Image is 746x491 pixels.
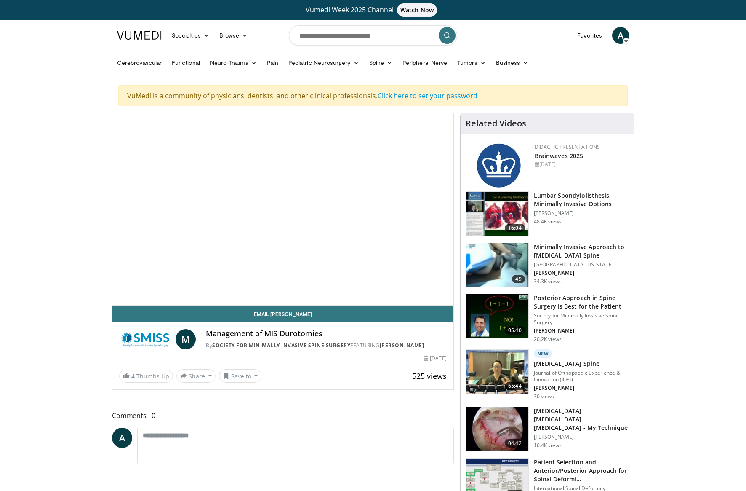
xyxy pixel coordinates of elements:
[214,27,253,44] a: Browse
[176,329,196,349] a: M
[205,54,262,71] a: Neuro-Trauma
[219,369,262,383] button: Save to
[534,442,562,449] p: 10.4K views
[505,382,525,390] span: 65:44
[534,191,629,208] h3: Lumbar Spondylolisthesis: Minimally Invasive Options
[380,342,424,349] a: [PERSON_NAME]
[206,329,446,338] h4: Management of MIS Durotomies
[118,3,628,17] a: Vumedi Week 2025 ChannelWatch Now
[534,370,629,383] p: Journal of Orthopaedic Experience & Innovation (JOEI)
[466,118,526,129] h4: Related Videos
[535,143,627,151] div: Didactic Presentations
[512,275,525,283] span: 49
[466,191,629,236] a: 16:04 Lumbar Spondylolisthesis: Minimally Invasive Options [PERSON_NAME] 48.4K views
[534,261,629,268] p: [GEOGRAPHIC_DATA][US_STATE]
[424,354,446,362] div: [DATE]
[534,270,629,276] p: [PERSON_NAME]
[466,192,528,236] img: 9f1438f7-b5aa-4a55-ab7b-c34f90e48e66.150x105_q85_crop-smart_upscale.jpg
[119,329,172,349] img: Society for Minimally Invasive Spine Surgery
[534,360,629,368] h3: [MEDICAL_DATA] Spine
[505,439,525,448] span: 04:42
[534,218,562,225] p: 48.4K views
[397,3,437,17] span: Watch Now
[491,54,534,71] a: Business
[534,385,629,392] p: [PERSON_NAME]
[112,113,453,306] video-js: Video Player
[117,31,162,40] img: VuMedi Logo
[112,54,167,71] a: Cerebrovascular
[466,243,528,287] img: 38787_0000_3.png.150x105_q85_crop-smart_upscale.jpg
[466,407,528,451] img: gaffar_3.png.150x105_q85_crop-smart_upscale.jpg
[505,224,525,232] span: 16:04
[534,349,552,358] p: New
[534,312,629,326] p: Society for Minimally Invasive Spine Surgery
[412,371,447,381] span: 525 views
[262,54,283,71] a: Pain
[466,294,629,343] a: 05:40 Posterior Approach in Spine Surgery is Best for the Patient Society for Minimally Invasive ...
[206,342,446,349] div: By FEATURING
[534,458,629,483] h3: Patient Selection and Anterior/Posterior Approach for Spinal Deformi…
[534,294,629,311] h3: Posterior Approach in Spine Surgery is Best for the Patient
[112,306,453,322] a: Email [PERSON_NAME]
[534,393,554,400] p: 30 views
[112,410,454,421] span: Comments 0
[534,278,562,285] p: 34.3K views
[167,54,205,71] a: Functional
[534,327,629,334] p: [PERSON_NAME]
[534,336,562,343] p: 20.2K views
[119,370,173,383] a: 4 Thumbs Up
[466,294,528,338] img: 3b6f0384-b2b2-4baa-b997-2e524ebddc4b.150x105_q85_crop-smart_upscale.jpg
[176,369,216,383] button: Share
[212,342,350,349] a: Society for Minimally Invasive Spine Surgery
[167,27,214,44] a: Specialties
[534,210,629,217] p: [PERSON_NAME]
[535,152,583,160] a: Brainwaves 2025
[572,27,607,44] a: Favorites
[364,54,397,71] a: Spine
[466,349,629,400] a: 65:44 New [MEDICAL_DATA] Spine Journal of Orthopaedic Experience & Innovation (JOEI) [PERSON_NAME...
[534,407,629,432] h3: [MEDICAL_DATA] [MEDICAL_DATA] [MEDICAL_DATA] - My Technique
[131,372,135,380] span: 4
[534,434,629,440] p: [PERSON_NAME]
[477,143,521,188] img: 24fc6d06-05ab-49be-9020-6cb578b60684.png.150x105_q85_autocrop_double_scale_upscale_version-0.2.jpg
[534,243,629,260] h3: Minimally Invasive Approach to [MEDICAL_DATA] Spine
[112,428,132,448] a: A
[397,54,452,71] a: Peripheral Nerve
[466,243,629,287] a: 49 Minimally Invasive Approach to [MEDICAL_DATA] Spine [GEOGRAPHIC_DATA][US_STATE] [PERSON_NAME] ...
[283,54,364,71] a: Pediatric Neurosurgery
[378,91,477,100] a: Click here to set your password
[466,350,528,394] img: d9e34c5e-68d6-4bb1-861e-156277ede5ec.150x105_q85_crop-smart_upscale.jpg
[612,27,629,44] a: A
[466,407,629,451] a: 04:42 [MEDICAL_DATA] [MEDICAL_DATA] [MEDICAL_DATA] - My Technique [PERSON_NAME] 10.4K views
[505,326,525,335] span: 05:40
[535,161,627,168] div: [DATE]
[289,25,457,46] input: Search topics, interventions
[118,85,628,106] div: VuMedi is a community of physicians, dentists, and other clinical professionals.
[452,54,491,71] a: Tumors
